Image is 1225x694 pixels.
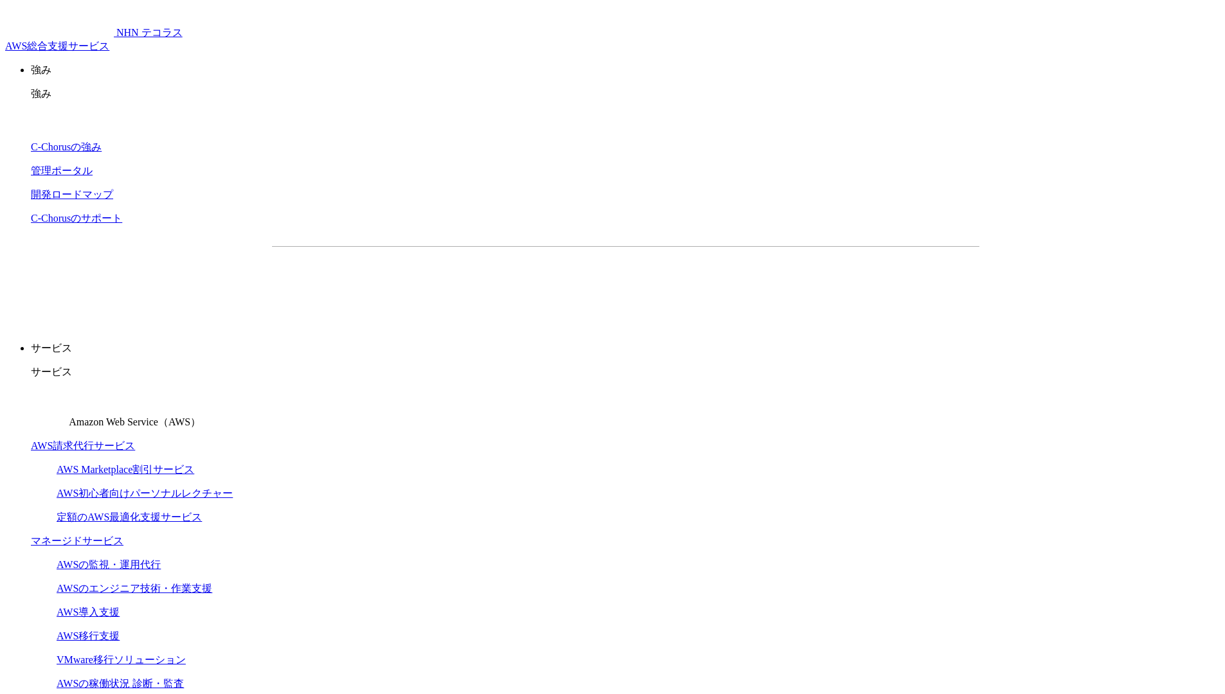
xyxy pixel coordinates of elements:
[31,64,1220,77] p: 強み
[57,464,194,475] a: AWS Marketplace割引サービス
[31,342,1220,355] p: サービス
[57,630,120,641] a: AWS移行支援
[31,440,135,451] a: AWS請求代行サービス
[57,654,186,665] a: VMware移行ソリューション
[31,189,113,200] a: 開発ロードマップ
[57,559,161,570] a: AWSの監視・運用代行
[31,87,1220,101] p: 強み
[632,267,839,299] a: まずは相談する
[69,416,201,427] span: Amazon Web Service（AWS）
[5,27,183,51] a: AWS総合支援サービス C-Chorus NHN テコラスAWS総合支援サービス
[57,607,120,618] a: AWS導入支援
[31,141,102,152] a: C-Chorusの強み
[31,535,123,546] a: マネージドサービス
[5,5,114,36] img: AWS総合支援サービス C-Chorus
[57,583,212,594] a: AWSのエンジニア技術・作業支援
[412,267,619,299] a: 資料を請求する
[57,678,184,689] a: AWSの稼働状況 診断・監査
[31,165,93,176] a: 管理ポータル
[31,366,1220,379] p: サービス
[31,389,67,425] img: Amazon Web Service（AWS）
[57,488,233,499] a: AWS初心者向けパーソナルレクチャー
[57,512,202,522] a: 定額のAWS最適化支援サービス
[31,213,122,224] a: C-Chorusのサポート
